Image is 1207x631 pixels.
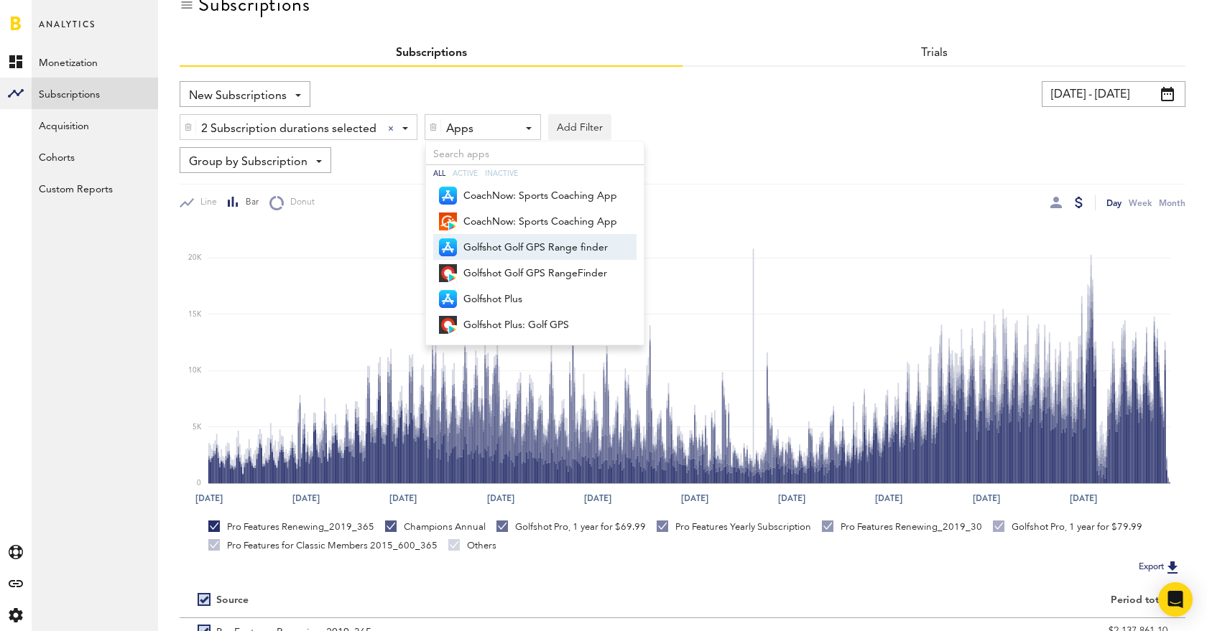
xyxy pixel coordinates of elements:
[385,520,486,533] div: Champions Annual
[388,126,394,131] div: Clear
[194,197,217,209] span: Line
[463,184,617,208] span: CoachNow: Sports Coaching App
[30,10,82,23] span: Support
[448,222,457,230] img: 17.png
[1164,558,1181,576] img: Export
[439,264,457,282] img: 9UIL7DXlNAIIFEZzCGWNoqib7oEsivjZRLL_hB0ZyHGU9BuA-VfhrlfGZ8low1eCl7KE
[1134,558,1185,576] button: Export
[32,172,158,204] a: Custom Reports
[439,187,457,205] img: 21.png
[426,141,644,165] input: Search apps
[433,286,623,312] a: Golfshot Plus
[208,539,438,552] div: Pro Features for Classic Members 2015_600_365
[195,492,223,505] text: [DATE]
[496,520,646,533] div: Golfshot Pro, 1 year for $69.99
[439,212,457,230] img: 2Xbc31OCI-Vjec7zXvAE2OM2ObFaU9b1-f7yXthkulAYejON_ZuzouX1xWJgL0G7oZ0
[433,182,623,208] a: CoachNow: Sports Coaching App
[1106,195,1122,210] div: Day
[188,367,202,374] text: 10K
[1129,195,1152,210] div: Week
[396,47,467,59] a: Subscriptions
[439,290,457,308] img: 21.png
[32,109,158,141] a: Acquisition
[284,197,315,209] span: Donut
[429,122,438,132] img: trash_awesome_blue.svg
[446,117,509,141] div: Apps
[487,492,514,505] text: [DATE]
[1159,195,1185,210] div: Month
[433,234,623,260] a: Golfshot Golf GPS Range finder
[439,238,457,256] img: 21.png
[39,16,96,46] span: Analytics
[1158,582,1193,617] div: Open Intercom Messenger
[208,520,374,533] div: Pro Features Renewing_2019_365
[433,165,445,182] div: All
[448,539,496,552] div: Others
[778,492,805,505] text: [DATE]
[681,492,708,505] text: [DATE]
[463,210,617,234] span: CoachNow: Sports Coaching App
[201,117,376,141] span: 2 Subscription durations selected
[463,235,617,260] span: Golfshot Golf GPS Range finder
[993,520,1142,533] div: Golfshot Pro, 1 year for $79.99
[216,594,249,607] div: Source
[184,122,193,132] img: trash_awesome_blue.svg
[389,492,417,505] text: [DATE]
[180,115,196,139] div: Delete
[425,115,441,139] div: Delete
[657,520,811,533] div: Pro Features Yearly Subscription
[463,313,617,337] span: Golfshot Plus: Golf GPS
[453,165,478,182] div: Active
[32,78,158,109] a: Subscriptions
[921,47,948,59] a: Trials
[439,316,457,334] img: qo9Ua-kR-mJh2mDZAFTx63M3e_ysg5da39QDrh9gHco8-Wy0ARAsrZgd-3XanziKTNQl
[32,141,158,172] a: Cohorts
[188,311,202,318] text: 15K
[1070,492,1097,505] text: [DATE]
[433,312,623,337] a: Golfshot Plus: Golf GPS
[584,492,611,505] text: [DATE]
[463,287,617,312] span: Golfshot Plus
[189,84,287,108] span: New Subscriptions
[548,114,611,140] button: Add Filter
[193,424,202,431] text: 5K
[463,261,617,286] span: Golfshot Golf GPS RangeFinder
[188,255,202,262] text: 20K
[485,165,518,182] div: Inactive
[32,46,158,78] a: Monetization
[433,208,623,234] a: CoachNow: Sports Coaching App
[292,492,320,505] text: [DATE]
[448,325,457,334] img: 17.png
[433,260,623,286] a: Golfshot Golf GPS RangeFinder
[189,150,307,174] span: Group by Subscription
[448,274,457,282] img: 17.png
[700,594,1167,607] div: Period total
[973,492,1000,505] text: [DATE]
[197,480,201,487] text: 0
[875,492,902,505] text: [DATE]
[822,520,982,533] div: Pro Features Renewing_2019_30
[239,197,259,209] span: Bar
